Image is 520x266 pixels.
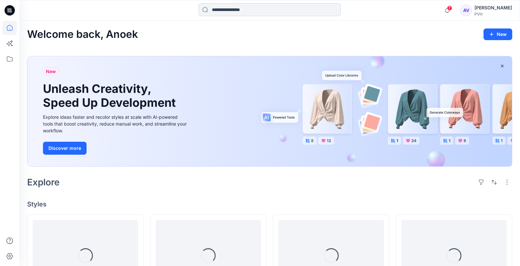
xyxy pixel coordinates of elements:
div: Explore ideas faster and recolor styles at scale with AI-powered tools that boost creativity, red... [43,114,188,134]
div: AV [460,5,472,16]
h2: Explore [27,177,60,187]
a: Discover more [43,142,188,155]
div: [PERSON_NAME] [474,4,512,12]
span: 7 [447,6,452,11]
button: New [484,28,512,40]
div: PVH [474,12,512,17]
span: New [46,68,56,75]
h2: Welcome back, Anoek [27,28,138,40]
button: Discover more [43,142,87,155]
h1: Unleash Creativity, Speed Up Development [43,82,179,110]
h4: Styles [27,200,512,208]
